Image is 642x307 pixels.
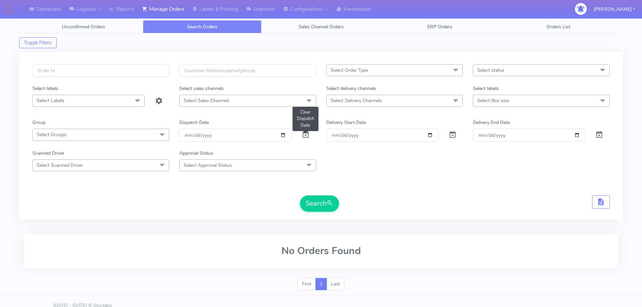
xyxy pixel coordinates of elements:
span: Orders List [547,24,570,30]
label: Delivery End Date [473,119,510,126]
span: ERP Orders [427,24,452,30]
ul: Tabs [24,20,618,33]
a: 1 [315,278,327,290]
label: Delivery Start Date [326,119,366,126]
span: Select Order Type [331,67,368,73]
label: Scanned Driver [32,150,64,157]
span: Select Scanned Driver [37,162,83,168]
button: Toggle Filters [19,37,57,48]
label: Select delivery channels [326,85,376,92]
label: Select labels [473,85,499,92]
span: Select Labels [37,97,64,104]
input: Order Id [32,64,169,77]
label: Select labels [32,85,58,92]
button: Search [300,195,339,212]
label: Group [32,119,45,126]
span: Select Approval Status [184,162,232,168]
span: Select Groups [37,131,66,138]
label: Dispatch Date [179,119,209,126]
label: Select sales channels [179,85,224,92]
h2: No Orders Found [32,245,610,256]
span: Unconfirmed Orders [62,24,105,30]
span: Select Sales Channels [184,97,230,104]
span: Select status [477,67,505,73]
button: [PERSON_NAME] [589,2,640,16]
span: Search Orders [187,24,217,30]
input: Customer Reference(email,phone) [179,64,316,77]
label: Approval Status [179,150,213,157]
span: Select Box size [477,97,509,104]
span: Select Delivery Channels [331,97,382,104]
span: Sales Channel Orders [299,24,344,30]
